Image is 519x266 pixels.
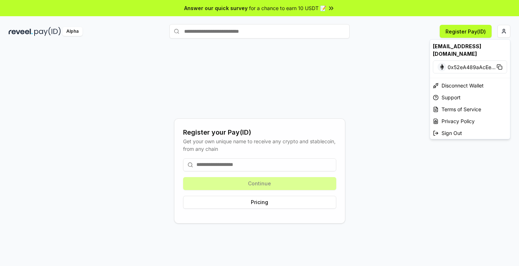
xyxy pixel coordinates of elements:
[430,115,510,127] a: Privacy Policy
[430,80,510,91] div: Disconnect Wallet
[430,103,510,115] a: Terms of Service
[430,127,510,139] div: Sign Out
[430,91,510,103] a: Support
[448,63,496,71] span: 0x52eA489aAcEe ...
[430,40,510,60] div: [EMAIL_ADDRESS][DOMAIN_NAME]
[438,63,446,71] img: Ethereum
